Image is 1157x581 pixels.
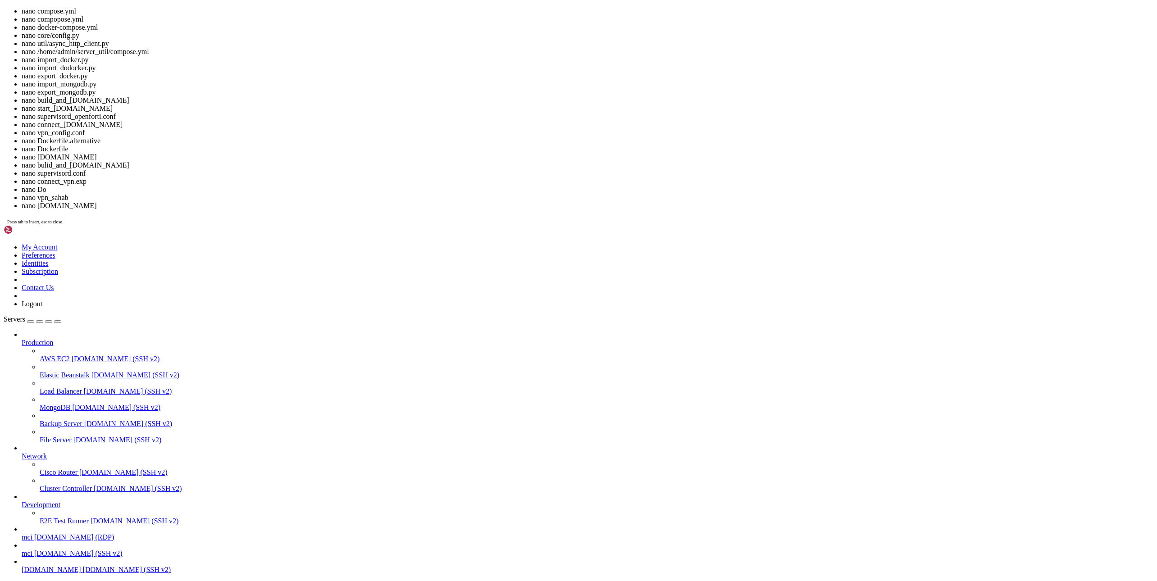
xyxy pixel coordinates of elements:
[40,404,70,411] span: MongoDB
[4,52,1040,60] x-row: root@Tech-IOT:/home/admin/server_util# env | grep PRO
[40,468,77,476] span: Cisco Router
[22,153,1153,161] li: nano [DOMAIN_NAME]
[22,444,1153,493] li: Network
[22,493,1153,525] li: Development
[91,371,180,379] span: [DOMAIN_NAME] (SSH v2)
[4,60,1040,68] x-row: root@Tech-IOT:/home/admin/server_util# sudo iptables -t nat -L -n | grep 9214
[22,40,1153,48] li: nano util/async_http_client.py
[4,101,1040,109] x-row: root@Tech-IOT:/home/admin/server_util# sudo ip route add [TECHNICAL_ID] dev docker0
[4,44,1040,52] x-row: root@Tech-IOT:/home/admin/server_util# env | grep pro
[40,412,1153,428] li: Backup Server [DOMAIN_NAME] (SSH v2)
[22,72,1153,80] li: nano export_docker.py
[4,315,25,323] span: Servers
[22,48,1153,56] li: nano /home/admin/server_util/compose.yml
[167,117,170,125] div: (43, 14)
[79,468,168,476] span: [DOMAIN_NAME] (SSH v2)
[40,387,82,395] span: Load Balancer
[22,169,1153,177] li: nano supervisord.conf
[22,331,1153,444] li: Production
[22,145,1153,153] li: nano Dockerfile
[227,69,241,76] span: 9214
[40,468,1153,477] a: Cisco Router [DOMAIN_NAME] (SSH v2)
[22,541,1153,558] li: mci [DOMAIN_NAME] (SSH v2)
[40,395,1153,412] li: MongoDB [DOMAIN_NAME] (SSH v2)
[4,315,61,323] a: Servers
[40,485,1153,493] a: Cluster Controller [DOMAIN_NAME] (SSH v2)
[84,387,172,395] span: [DOMAIN_NAME] (SSH v2)
[22,177,1153,186] li: nano connect_vpn.exp
[22,452,1153,460] a: Network
[22,501,1153,509] a: Development
[4,20,1040,28] x-row: root@Tech-IOT:/home/admin/server_util# ^C
[22,243,58,251] a: My Account
[40,436,1153,444] a: File Server [DOMAIN_NAME] (SSH v2)
[22,88,1153,96] li: nano export_mongodb.py
[40,509,1153,525] li: E2E Test Runner [DOMAIN_NAME] (SSH v2)
[4,109,1040,117] x-row: Cannot find device "docker0"
[4,28,1040,36] x-row: root@Tech-IOT:/home/admin/server_util# ^C
[22,32,1153,40] li: nano core/config.py
[22,121,1153,129] li: nano connect_[DOMAIN_NAME]
[22,56,1153,64] li: nano import_docker.py
[4,4,1040,12] x-row: root@Tech-IOT:/home/admin/server_util# curl localhost:9214
[34,533,114,541] span: [DOMAIN_NAME] (RDP)
[40,371,1153,379] a: Elastic Beanstalk [DOMAIN_NAME] (SSH v2)
[40,517,1153,525] a: E2E Test Runner [DOMAIN_NAME] (SSH v2)
[94,485,182,492] span: [DOMAIN_NAME] (SSH v2)
[22,533,32,541] span: mci
[22,533,1153,541] a: mci [DOMAIN_NAME] (RDP)
[22,129,1153,137] li: nano vpn_config.conf
[73,436,162,444] span: [DOMAIN_NAME] (SSH v2)
[4,225,55,234] img: Shellngn
[22,339,53,346] span: Production
[72,404,160,411] span: [DOMAIN_NAME] (SSH v2)
[22,161,1153,169] li: nano bulid_and_[DOMAIN_NAME]
[22,452,47,460] span: Network
[40,404,1153,412] a: MongoDB [DOMAIN_NAME] (SSH v2)
[40,420,1153,428] a: Backup Server [DOMAIN_NAME] (SSH v2)
[22,566,81,573] span: [DOMAIN_NAME]
[40,371,90,379] span: Elastic Beanstalk
[4,36,1040,44] x-row: root@Tech-IOT:/home/admin/server_util# ^C
[22,300,42,308] a: Logout
[4,77,1040,85] x-row: root@Tech-IOT:/home/admin/server_util# root@Tech-IOT:/home/admin/server_util# sudo iptables -t na...
[22,284,54,291] a: Contact Us
[22,80,1153,88] li: nano import_mongodb.py
[40,428,1153,444] li: File Server [DOMAIN_NAME] (SSH v2)
[22,339,1153,347] a: Production
[22,501,60,508] span: Development
[40,379,1153,395] li: Load Balancer [DOMAIN_NAME] (SSH v2)
[83,566,171,573] span: [DOMAIN_NAME] (SSH v2)
[22,186,1153,194] li: nano Do
[22,549,32,557] span: mci
[4,12,1040,20] x-row: ^X^X^X^C
[22,259,49,267] a: Identities
[22,525,1153,541] li: mci [DOMAIN_NAME] (RDP)
[7,219,63,224] span: Press tab to insert, esc to close.
[22,251,55,259] a: Preferences
[22,549,1153,558] a: mci [DOMAIN_NAME] (SSH v2)
[34,549,123,557] span: [DOMAIN_NAME] (SSH v2)
[22,64,1153,72] li: nano import_dodocker.py
[40,517,89,525] span: E2E Test Runner
[72,355,160,363] span: [DOMAIN_NAME] (SSH v2)
[84,420,173,427] span: [DOMAIN_NAME] (SSH v2)
[40,347,1153,363] li: AWS EC2 [DOMAIN_NAME] (SSH v2)
[4,117,1040,125] x-row: root@Tech-IOT:/home/admin/server_util# nano
[22,194,1153,202] li: nano vpn_sahab
[40,420,82,427] span: Backup Server
[4,85,1040,93] x-row: DNAT tcp -- [URL] [URL] tcp dpt:9214 to:^C
[91,517,179,525] span: [DOMAIN_NAME] (SSH v2)
[40,355,70,363] span: AWS EC2
[22,137,1153,145] li: nano Dockerfile.alternative
[40,460,1153,477] li: Cisco Router [DOMAIN_NAME] (SSH v2)
[22,566,1153,574] a: [DOMAIN_NAME] [DOMAIN_NAME] (SSH v2)
[22,558,1153,574] li: [DOMAIN_NAME] [DOMAIN_NAME] (SSH v2)
[40,387,1153,395] a: Load Balancer [DOMAIN_NAME] (SSH v2)
[22,104,1153,113] li: nano start_[DOMAIN_NAME]
[22,268,58,275] a: Subscription
[22,7,1153,15] li: nano compose.yml
[40,363,1153,379] li: Elastic Beanstalk [DOMAIN_NAME] (SSH v2)
[40,485,92,492] span: Cluster Controller
[4,93,1040,101] x-row: root@Tech-IOT:/home/admin/server_util# ^C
